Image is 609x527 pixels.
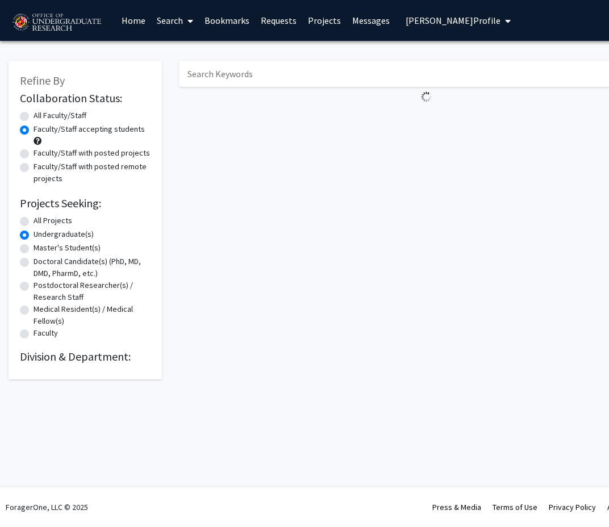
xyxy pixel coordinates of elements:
label: All Projects [34,215,72,227]
label: Medical Resident(s) / Medical Fellow(s) [34,303,151,327]
a: Bookmarks [199,1,255,40]
label: Faculty/Staff with posted remote projects [34,161,151,185]
span: [PERSON_NAME] Profile [406,15,500,26]
a: Terms of Use [493,502,537,512]
label: Faculty/Staff accepting students [34,123,145,135]
label: Undergraduate(s) [34,228,94,240]
label: Doctoral Candidate(s) (PhD, MD, DMD, PharmD, etc.) [34,256,151,279]
label: Master's Student(s) [34,242,101,254]
img: Loading [416,87,436,107]
label: All Faculty/Staff [34,110,86,122]
a: Projects [302,1,347,40]
div: ForagerOne, LLC © 2025 [6,487,88,527]
a: Home [116,1,151,40]
h2: Division & Department: [20,350,151,363]
a: Messages [347,1,395,40]
label: Faculty/Staff with posted projects [34,147,150,159]
a: Privacy Policy [549,502,596,512]
h2: Projects Seeking: [20,196,151,210]
label: Postdoctoral Researcher(s) / Research Staff [34,279,151,303]
a: Requests [255,1,302,40]
a: Search [151,1,199,40]
label: Faculty [34,327,58,339]
span: Refine By [20,73,65,87]
img: University of Maryland Logo [9,9,105,37]
a: Press & Media [432,502,481,512]
h2: Collaboration Status: [20,91,151,105]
